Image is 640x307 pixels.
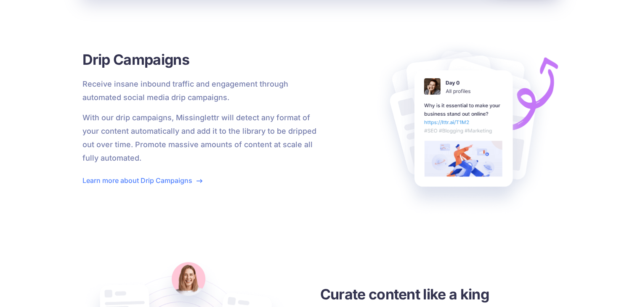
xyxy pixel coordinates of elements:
[82,77,320,104] p: Receive insane inbound traffic and engagement through automated social media drip campaigns.
[82,111,320,165] p: With our drip campaigns, Missinglettr will detect any format of your content automatically and ad...
[82,50,320,69] h3: Drip Campaigns
[371,37,558,216] img: Social Posts
[320,285,558,304] h3: Curate content like a king
[82,176,202,185] a: Learn more about Drip Campaigns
